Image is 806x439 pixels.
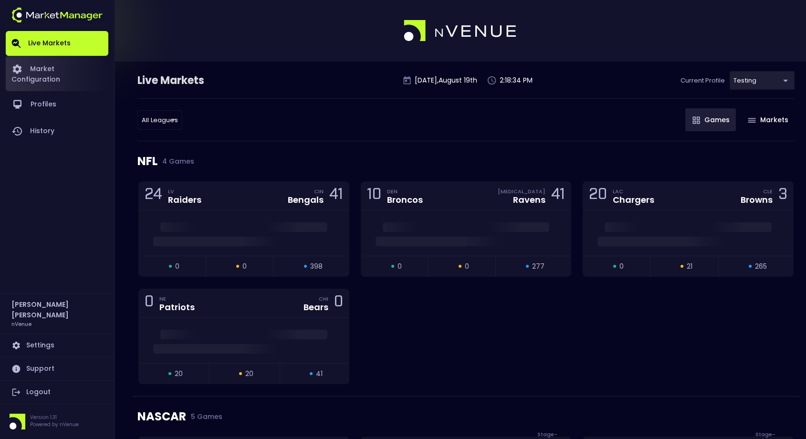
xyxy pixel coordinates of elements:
[748,118,756,123] img: gameIcon
[157,157,194,165] span: 4 Games
[11,8,103,22] img: logo
[310,261,323,272] span: 398
[329,187,343,205] div: 41
[145,294,154,312] div: 0
[387,188,423,195] div: DEN
[159,303,195,312] div: Patriots
[6,381,108,404] a: Logout
[685,108,736,131] button: Games
[687,261,692,272] span: 21
[186,413,222,420] span: 5 Games
[692,116,700,124] img: gameIcon
[30,421,79,428] p: Powered by nVenue
[137,397,795,437] div: NASCAR
[398,261,402,272] span: 0
[137,141,795,181] div: NFL
[415,75,477,85] p: [DATE] , August 19 th
[6,91,108,118] a: Profiles
[242,261,247,272] span: 0
[613,196,654,204] div: Chargers
[314,188,324,195] div: CIN
[316,369,323,379] span: 41
[6,414,108,429] div: Version 1.31Powered by nVenue
[137,73,254,88] div: Live Markets
[741,196,773,204] div: Browns
[304,303,328,312] div: Bears
[730,71,795,90] div: testing
[245,369,253,379] span: 20
[6,31,108,56] a: Live Markets
[137,110,182,130] div: testing
[145,187,162,205] div: 24
[465,261,469,272] span: 0
[288,196,324,204] div: Bengals
[763,188,773,195] div: CLE
[168,188,201,195] div: LV
[6,56,108,91] a: Market Configuration
[404,20,517,42] img: logo
[367,187,381,205] div: 10
[168,196,201,204] div: Raiders
[741,108,795,131] button: Markets
[778,187,787,205] div: 3
[500,75,533,85] p: 2:18:34 PM
[589,187,607,205] div: 20
[680,76,725,85] p: Current Profile
[551,187,565,205] div: 41
[11,320,31,327] h3: nVenue
[175,261,179,272] span: 0
[159,295,195,303] div: NE
[513,196,545,204] div: Ravens
[334,294,343,312] div: 0
[11,299,103,320] h2: [PERSON_NAME] [PERSON_NAME]
[755,261,767,272] span: 265
[319,295,328,303] div: CHI
[6,357,108,380] a: Support
[6,118,108,145] a: History
[613,188,654,195] div: LAC
[619,261,624,272] span: 0
[175,369,183,379] span: 20
[532,261,544,272] span: 277
[498,188,545,195] div: [MEDICAL_DATA]
[6,334,108,357] a: Settings
[387,196,423,204] div: Broncos
[30,414,79,421] p: Version 1.31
